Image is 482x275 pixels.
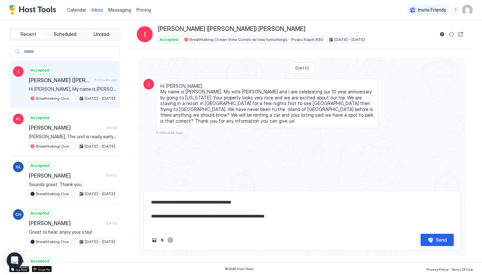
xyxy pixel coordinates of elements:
[31,163,49,169] span: Accepted
[32,266,52,272] a: Google Play Store
[36,95,73,101] span: Breathtaking Ocean View Condo w/ new furnishings - Poipu Kapili #30
[92,6,103,13] a: Inbox
[295,66,309,70] span: [DATE]
[36,191,73,197] span: Breathtaking Ocean View Condo w/ new furnishings - Poipu Kapili #30
[436,236,447,243] div: Send
[136,7,151,13] span: Pricing
[31,115,49,121] span: Accepted
[29,220,104,226] span: [PERSON_NAME]
[158,25,305,33] span: ⁨[PERSON_NAME] ([PERSON_NAME])⁩ [PERSON_NAME]
[451,265,473,272] a: Terms Of Use
[334,37,365,43] span: [DATE] - [DATE]
[67,6,86,13] a: Calendar
[31,210,49,216] span: Accepted
[148,81,149,87] span: ⁨(
[166,236,174,244] button: ChatGPT Auto Reply
[225,267,254,271] span: © 2025 Host Tools
[29,134,117,140] span: [PERSON_NAME], The unit is ready early! So feel free to head there whenever you arrive. Your pers...
[15,211,21,217] span: CH
[150,236,158,244] button: Upload image
[457,30,465,38] button: Open reservation
[9,5,59,15] a: Host Tools Logo
[95,78,117,82] span: 5 minutes ago
[106,173,117,178] span: [DATE]
[106,126,117,130] span: [DATE]
[85,95,115,101] span: [DATE] - [DATE]
[156,130,184,135] span: 5 minutes ago
[9,266,29,272] a: App Store
[54,31,76,37] span: Scheduled
[29,182,117,188] span: Sounds great. Thank you
[108,7,131,13] span: Messaging
[85,191,115,197] span: [DATE] - [DATE]
[21,46,120,58] input: Input Field
[160,37,178,43] span: Accepted
[7,252,23,268] div: Open Intercom Messenger
[85,143,115,149] span: [DATE] - [DATE]
[16,116,21,122] span: PL
[11,30,46,39] button: Recent
[31,258,49,264] span: Accepted
[418,7,446,13] span: Invite Friends
[144,30,146,38] span: ⁨(
[108,6,131,13] a: Messaging
[18,69,19,74] span: ⁨(
[9,28,121,41] div: tab-group
[36,143,73,149] span: Breathtaking Ocean View Condo w/ new furnishings - Poipu Kapili #30
[31,67,49,73] span: Accepted
[67,7,86,13] span: Calendar
[160,83,374,124] span: Hi [PERSON_NAME], My name is [PERSON_NAME]. My wife [PERSON_NAME] and I are celebrating our 10 ye...
[29,77,92,83] span: ⁨[PERSON_NAME] ([PERSON_NAME])⁩ [PERSON_NAME]
[94,31,109,37] span: Unread
[421,234,454,246] button: Send
[462,5,473,15] div: User profile
[85,239,115,245] span: [DATE] - [DATE]
[21,31,36,37] span: Recent
[190,37,323,43] span: Breathtaking Ocean View Condo w/ new furnishings - Poipu Kapili #30
[427,265,448,272] a: Privacy Policy
[29,124,104,131] span: [PERSON_NAME]
[106,221,117,225] span: [DATE]
[84,30,119,39] button: Unread
[29,229,117,235] span: Great to hear, enjoy your stay!
[427,267,448,271] span: Privacy Policy
[36,239,73,245] span: Breathtaking Ocean View Condo w/ new furnishings - Poipu Kapili #30
[92,7,103,13] span: Inbox
[451,6,459,14] div: menu
[47,30,83,39] button: Scheduled
[29,86,117,92] span: Hi [PERSON_NAME], My name is [PERSON_NAME]. My wife [PERSON_NAME] and I are celebrating our 10 ye...
[29,172,104,179] span: [PERSON_NAME]
[158,236,166,244] button: Quick reply
[447,30,455,38] button: Sync reservation
[16,164,21,170] span: GL
[451,267,473,271] span: Terms Of Use
[438,30,446,38] button: Reservation information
